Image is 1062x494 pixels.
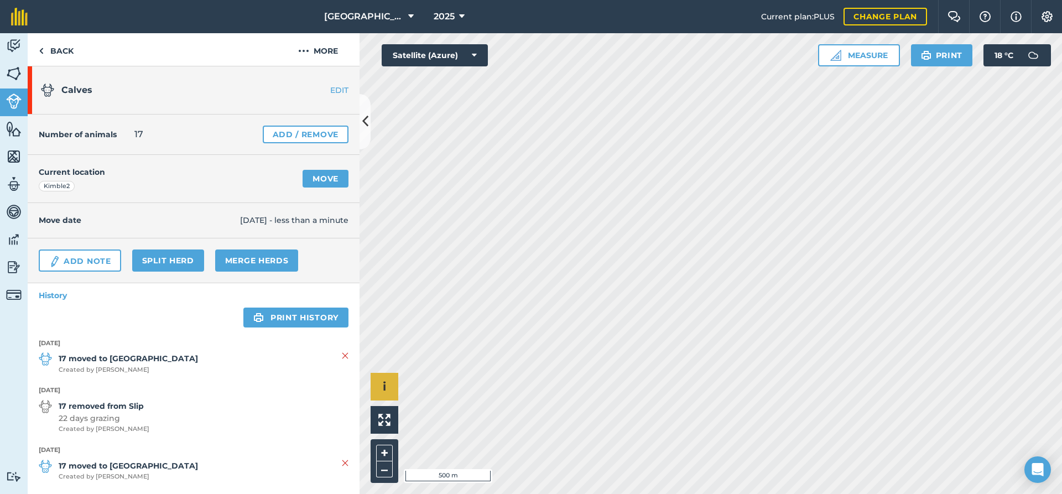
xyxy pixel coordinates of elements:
img: svg+xml;base64,PHN2ZyB4bWxucz0iaHR0cDovL3d3dy53My5vcmcvMjAwMC9zdmciIHdpZHRoPSI1NiIgaGVpZ2h0PSI2MC... [6,121,22,137]
img: svg+xml;base64,PHN2ZyB4bWxucz0iaHR0cDovL3d3dy53My5vcmcvMjAwMC9zdmciIHdpZHRoPSIyMiIgaGVpZ2h0PSIzMC... [342,349,348,362]
a: Add / Remove [263,126,348,143]
button: More [277,33,360,66]
img: svg+xml;base64,PD94bWwgdmVyc2lvbj0iMS4wIiBlbmNvZGluZz0idXRmLTgiPz4KPCEtLSBHZW5lcmF0b3I6IEFkb2JlIE... [6,231,22,248]
strong: [DATE] [39,386,348,396]
img: svg+xml;base64,PD94bWwgdmVyc2lvbj0iMS4wIiBlbmNvZGluZz0idXRmLTgiPz4KPCEtLSBHZW5lcmF0b3I6IEFkb2JlIE... [6,176,22,193]
img: svg+xml;base64,PD94bWwgdmVyc2lvbj0iMS4wIiBlbmNvZGluZz0idXRmLTgiPz4KPCEtLSBHZW5lcmF0b3I6IEFkb2JlIE... [39,400,52,413]
img: svg+xml;base64,PHN2ZyB4bWxucz0iaHR0cDovL3d3dy53My5vcmcvMjAwMC9zdmciIHdpZHRoPSIxOSIgaGVpZ2h0PSIyNC... [253,311,264,324]
span: [DATE] - less than a minute [240,214,348,226]
img: svg+xml;base64,PD94bWwgdmVyc2lvbj0iMS4wIiBlbmNvZGluZz0idXRmLTgiPz4KPCEtLSBHZW5lcmF0b3I6IEFkb2JlIE... [6,38,22,54]
span: Calves [61,85,92,95]
img: A question mark icon [978,11,992,22]
img: svg+xml;base64,PHN2ZyB4bWxucz0iaHR0cDovL3d3dy53My5vcmcvMjAwMC9zdmciIHdpZHRoPSIxNyIgaGVpZ2h0PSIxNy... [1011,10,1022,23]
button: 18 °C [983,44,1051,66]
button: Print [911,44,973,66]
a: Back [28,33,85,66]
span: Current plan : PLUS [761,11,835,23]
img: A cog icon [1040,11,1054,22]
img: svg+xml;base64,PD94bWwgdmVyc2lvbj0iMS4wIiBlbmNvZGluZz0idXRmLTgiPz4KPCEtLSBHZW5lcmF0b3I6IEFkb2JlIE... [6,471,22,482]
button: Measure [818,44,900,66]
span: 18 ° C [995,44,1013,66]
span: 22 days grazing [59,412,149,424]
button: + [376,445,393,461]
img: Four arrows, one pointing top left, one top right, one bottom right and the last bottom left [378,414,391,426]
a: Print history [243,308,348,327]
img: svg+xml;base64,PD94bWwgdmVyc2lvbj0iMS4wIiBlbmNvZGluZz0idXRmLTgiPz4KPCEtLSBHZW5lcmF0b3I6IEFkb2JlIE... [1022,44,1044,66]
a: EDIT [290,85,360,96]
img: svg+xml;base64,PD94bWwgdmVyc2lvbj0iMS4wIiBlbmNvZGluZz0idXRmLTgiPz4KPCEtLSBHZW5lcmF0b3I6IEFkb2JlIE... [39,352,52,366]
span: 2025 [434,10,455,23]
img: svg+xml;base64,PD94bWwgdmVyc2lvbj0iMS4wIiBlbmNvZGluZz0idXRmLTgiPz4KPCEtLSBHZW5lcmF0b3I6IEFkb2JlIE... [6,204,22,220]
img: fieldmargin Logo [11,8,28,25]
strong: [DATE] [39,339,348,349]
span: i [383,379,386,393]
img: svg+xml;base64,PHN2ZyB4bWxucz0iaHR0cDovL3d3dy53My5vcmcvMjAwMC9zdmciIHdpZHRoPSIxOSIgaGVpZ2h0PSIyNC... [921,49,931,62]
img: svg+xml;base64,PHN2ZyB4bWxucz0iaHR0cDovL3d3dy53My5vcmcvMjAwMC9zdmciIHdpZHRoPSIyMiIgaGVpZ2h0PSIzMC... [342,456,348,470]
a: Move [303,170,348,188]
strong: [DATE] [39,445,348,455]
a: Split herd [132,249,204,272]
img: svg+xml;base64,PD94bWwgdmVyc2lvbj0iMS4wIiBlbmNvZGluZz0idXRmLTgiPz4KPCEtLSBHZW5lcmF0b3I6IEFkb2JlIE... [6,287,22,303]
img: Two speech bubbles overlapping with the left bubble in the forefront [948,11,961,22]
img: svg+xml;base64,PHN2ZyB4bWxucz0iaHR0cDovL3d3dy53My5vcmcvMjAwMC9zdmciIHdpZHRoPSI5IiBoZWlnaHQ9IjI0Ii... [39,44,44,58]
strong: 17 removed from Slip [59,400,149,412]
strong: 17 moved to [GEOGRAPHIC_DATA] [59,460,198,472]
img: svg+xml;base64,PD94bWwgdmVyc2lvbj0iMS4wIiBlbmNvZGluZz0idXRmLTgiPz4KPCEtLSBHZW5lcmF0b3I6IEFkb2JlIE... [39,460,52,473]
div: Kimble2 [39,181,75,192]
a: History [28,283,360,308]
span: Created by [PERSON_NAME] [59,424,149,434]
a: Add Note [39,249,121,272]
h4: Number of animals [39,128,117,141]
img: svg+xml;base64,PD94bWwgdmVyc2lvbj0iMS4wIiBlbmNvZGluZz0idXRmLTgiPz4KPCEtLSBHZW5lcmF0b3I6IEFkb2JlIE... [41,84,54,97]
button: – [376,461,393,477]
div: Open Intercom Messenger [1024,456,1051,483]
h4: Move date [39,214,240,226]
img: svg+xml;base64,PHN2ZyB4bWxucz0iaHR0cDovL3d3dy53My5vcmcvMjAwMC9zdmciIHdpZHRoPSI1NiIgaGVpZ2h0PSI2MC... [6,65,22,82]
img: svg+xml;base64,PD94bWwgdmVyc2lvbj0iMS4wIiBlbmNvZGluZz0idXRmLTgiPz4KPCEtLSBHZW5lcmF0b3I6IEFkb2JlIE... [49,255,61,268]
span: Created by [PERSON_NAME] [59,472,198,482]
a: Change plan [844,8,927,25]
img: svg+xml;base64,PHN2ZyB4bWxucz0iaHR0cDovL3d3dy53My5vcmcvMjAwMC9zdmciIHdpZHRoPSI1NiIgaGVpZ2h0PSI2MC... [6,148,22,165]
button: Satellite (Azure) [382,44,488,66]
img: Ruler icon [830,50,841,61]
h4: Current location [39,166,105,178]
img: svg+xml;base64,PHN2ZyB4bWxucz0iaHR0cDovL3d3dy53My5vcmcvMjAwMC9zdmciIHdpZHRoPSIyMCIgaGVpZ2h0PSIyNC... [298,44,309,58]
img: svg+xml;base64,PD94bWwgdmVyc2lvbj0iMS4wIiBlbmNvZGluZz0idXRmLTgiPz4KPCEtLSBHZW5lcmF0b3I6IEFkb2JlIE... [6,93,22,109]
span: [GEOGRAPHIC_DATA] [324,10,404,23]
strong: 17 moved to [GEOGRAPHIC_DATA] [59,352,198,365]
span: Created by [PERSON_NAME] [59,365,198,375]
img: svg+xml;base64,PD94bWwgdmVyc2lvbj0iMS4wIiBlbmNvZGluZz0idXRmLTgiPz4KPCEtLSBHZW5lcmF0b3I6IEFkb2JlIE... [6,259,22,275]
a: Merge Herds [215,249,299,272]
span: 17 [134,128,143,141]
button: i [371,373,398,401]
